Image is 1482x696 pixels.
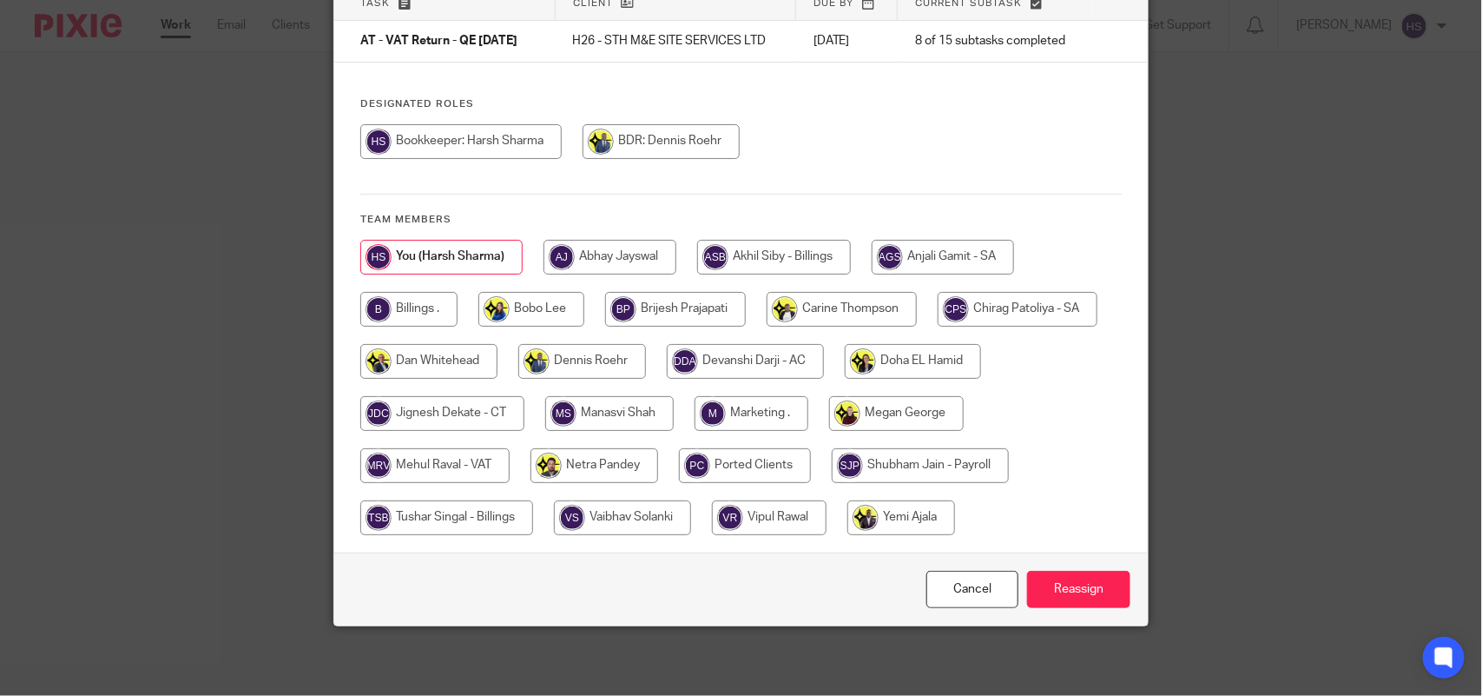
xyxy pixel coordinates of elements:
h4: Team members [360,213,1122,227]
p: [DATE] [813,32,880,50]
input: Reassign [1027,571,1130,608]
h4: Designated Roles [360,97,1122,111]
span: AT - VAT Return - QE [DATE] [360,36,517,48]
td: 8 of 15 subtasks completed [898,21,1093,63]
p: H26 - STH M&E SITE SERVICES LTD [572,32,778,50]
a: Close this dialog window [926,571,1018,608]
